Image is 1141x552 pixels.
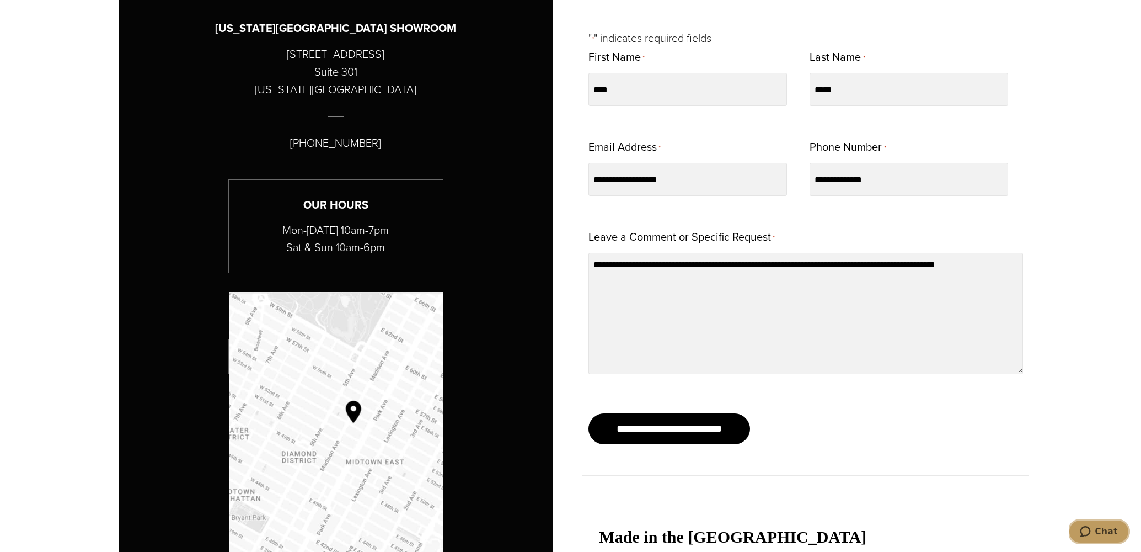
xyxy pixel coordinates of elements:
[810,47,865,68] label: Last Name
[588,47,645,68] label: First Name
[229,197,443,214] h3: Our Hours
[290,134,381,152] p: [PHONE_NUMBER]
[1069,519,1130,546] iframe: Opens a widget where you can chat to one of our agents
[229,222,443,256] p: Mon-[DATE] 10am-7pm Sat & Sun 10am-6pm
[588,29,1023,47] p: " " indicates required fields
[588,227,775,248] label: Leave a Comment or Specific Request
[810,137,886,158] label: Phone Number
[215,20,456,37] h3: [US_STATE][GEOGRAPHIC_DATA] SHOWROOM
[599,528,867,546] strong: Made in the [GEOGRAPHIC_DATA]
[255,45,416,98] p: [STREET_ADDRESS] Suite 301 [US_STATE][GEOGRAPHIC_DATA]
[588,137,661,158] label: Email Address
